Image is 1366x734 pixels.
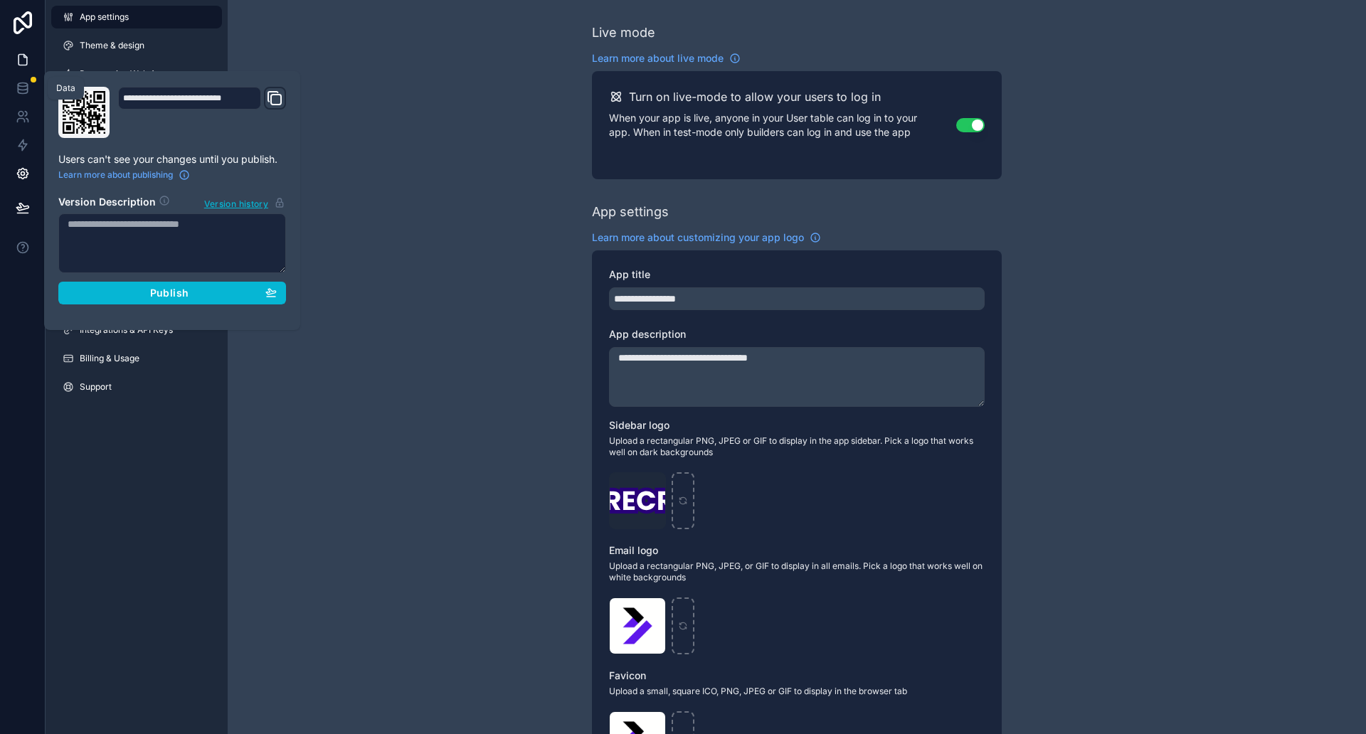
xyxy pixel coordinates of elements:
span: Upload a small, square ICO, PNG, JPEG or GIF to display in the browser tab [609,686,985,697]
a: Theme & design [51,34,222,57]
span: Learn more about publishing [58,169,173,181]
span: Sidebar logo [609,419,669,431]
span: Billing & Usage [80,353,139,364]
a: Learn more about publishing [58,169,190,181]
span: App settings [80,11,129,23]
a: App settings [51,6,222,28]
span: Version history [204,196,268,210]
p: Users can't see your changes until you publish. [58,152,286,166]
h2: Turn on live-mode to allow your users to log in [629,88,881,105]
p: When your app is live, anyone in your User table can log in to your app. When in test-mode only b... [609,111,956,139]
a: Support [51,376,222,398]
button: Publish [58,282,286,304]
h2: Version Description [58,195,156,211]
span: Favicon [609,669,646,681]
span: Email logo [609,544,658,556]
span: Support [80,381,112,393]
span: App description [609,328,686,340]
span: Upload a rectangular PNG, JPEG, or GIF to display in all emails. Pick a logo that works well on w... [609,560,985,583]
button: Version history [203,195,286,211]
div: Live mode [592,23,655,43]
span: Learn more about customizing your app logo [592,230,804,245]
a: Integrations & API Keys [51,319,222,341]
span: Learn more about live mode [592,51,724,65]
span: Upload a rectangular PNG, JPEG or GIF to display in the app sidebar. Pick a logo that works well ... [609,435,985,458]
span: Progressive Web App [80,68,166,80]
span: Integrations & API Keys [80,324,173,336]
span: Publish [150,287,189,299]
div: App settings [592,202,669,222]
a: Learn more about live mode [592,51,741,65]
a: Progressive Web App [51,63,222,85]
div: Domain and Custom Link [118,87,286,138]
span: Theme & design [80,40,144,51]
div: Data [56,83,75,94]
a: Learn more about customizing your app logo [592,230,821,245]
span: App title [609,268,650,280]
a: Billing & Usage [51,347,222,370]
